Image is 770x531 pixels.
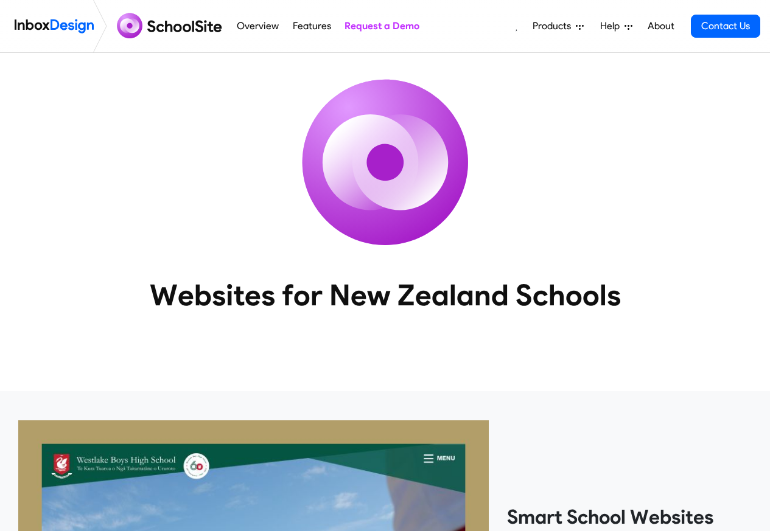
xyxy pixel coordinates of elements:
[595,14,637,38] a: Help
[644,14,677,38] a: About
[112,12,230,41] img: schoolsite logo
[528,14,589,38] a: Products
[533,19,576,33] span: Products
[507,505,752,529] heading: Smart School Websites
[600,19,625,33] span: Help
[289,14,334,38] a: Features
[96,277,674,313] heading: Websites for New Zealand Schools
[691,15,760,38] a: Contact Us
[341,14,422,38] a: Request a Demo
[234,14,282,38] a: Overview
[276,53,495,272] img: icon_schoolsite.svg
